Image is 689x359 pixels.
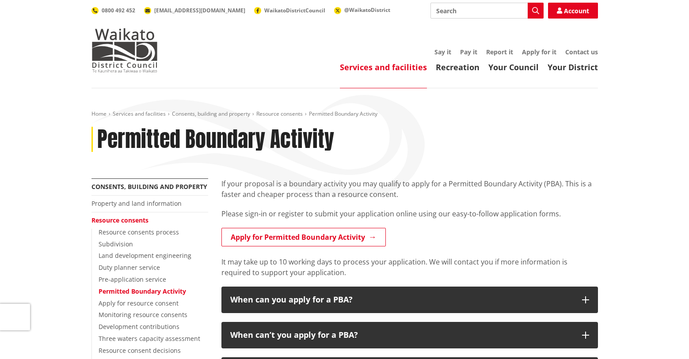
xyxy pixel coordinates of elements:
nav: breadcrumb [91,110,598,118]
a: Contact us [565,48,598,56]
a: Land development engineering [99,251,191,260]
a: Development contributions [99,322,179,331]
a: @WaikatoDistrict [334,6,390,14]
div: When can you apply for a PBA? [230,295,573,304]
a: Resource consents process [99,228,179,236]
a: Home [91,110,107,117]
a: Say it [434,48,451,56]
a: Recreation [436,62,480,72]
div: When can’t you apply for a PBA? [230,331,573,340]
a: Your Council [488,62,539,72]
a: Account [548,3,598,19]
p: If your proposal is a boundary activity you may qualify to apply for a Permitted Boundary Activit... [221,178,598,200]
a: Pay it [460,48,477,56]
span: Permitted Boundary Activity [309,110,377,117]
span: [EMAIL_ADDRESS][DOMAIN_NAME] [154,7,245,14]
a: Pre-application service [99,275,166,283]
a: Subdivision [99,240,133,248]
a: Duty planner service [99,263,160,272]
span: 0800 492 452 [102,7,135,14]
p: It may take up to 10 working days to process your application. We will contact you if more inform... [221,257,598,278]
span: WaikatoDistrictCouncil [264,7,325,14]
a: 0800 492 452 [91,7,135,14]
a: Permitted Boundary Activity [99,287,186,295]
a: Apply for resource consent [99,299,179,307]
a: Report it [486,48,513,56]
a: Apply for Permitted Boundary Activity [221,228,386,246]
a: Resource consent decisions [99,346,181,355]
button: When can’t you apply for a PBA? [221,322,598,348]
img: Waikato District Council - Te Kaunihera aa Takiwaa o Waikato [91,28,158,72]
a: Consents, building and property [91,182,207,191]
button: When can you apply for a PBA? [221,287,598,313]
h1: Permitted Boundary Activity [97,127,334,152]
a: Monitoring resource consents [99,310,187,319]
input: Search input [430,3,544,19]
a: Property and land information [91,199,182,208]
a: [EMAIL_ADDRESS][DOMAIN_NAME] [144,7,245,14]
a: Apply for it [522,48,556,56]
a: Consents, building and property [172,110,250,117]
span: @WaikatoDistrict [344,6,390,14]
a: WaikatoDistrictCouncil [254,7,325,14]
a: Resource consents [91,216,148,224]
p: Please sign-in or register to submit your application online using our easy-to-follow application... [221,208,598,219]
a: Resource consents [256,110,303,117]
a: Services and facilities [340,62,427,72]
a: Services and facilities [113,110,166,117]
a: Your District [548,62,598,72]
a: Three waters capacity assessment [99,334,200,343]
